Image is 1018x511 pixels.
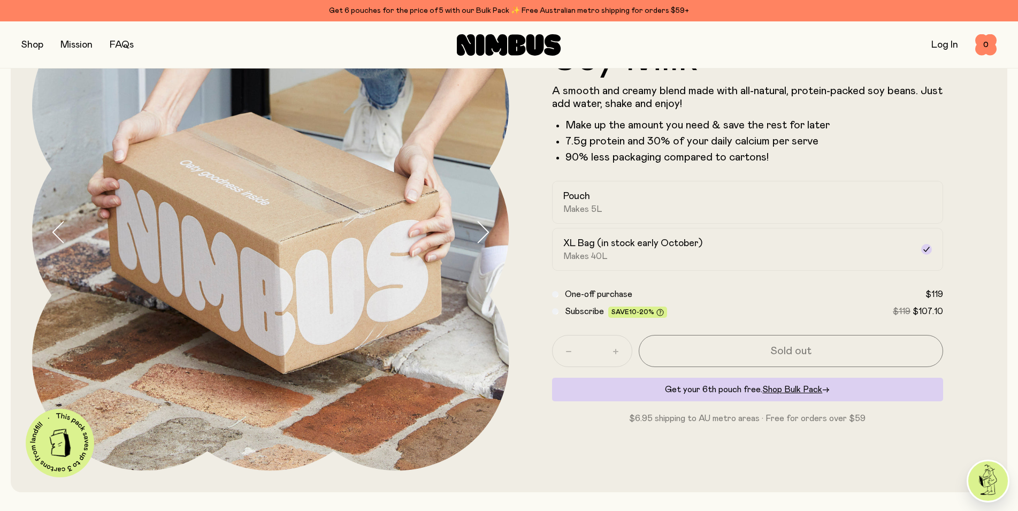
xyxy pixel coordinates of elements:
button: Sold out [639,335,944,367]
span: Makes 40L [563,251,608,262]
span: Shop Bulk Pack [762,385,822,394]
span: Save [611,309,664,317]
div: Get your 6th pouch free. [552,378,944,401]
a: FAQs [110,40,134,50]
span: $119 [925,290,943,299]
span: One-off purchase [565,290,632,299]
button: 0 [975,34,997,56]
p: A smooth and creamy blend made with all-natural, protein-packed soy beans. Just add water, shake ... [552,85,944,110]
h2: XL Bag (in stock early October) [563,237,702,250]
li: Make up the amount you need & save the rest for later [565,119,944,132]
img: illustration-carton.png [42,425,78,461]
a: Log In [931,40,958,50]
span: Subscribe [565,307,604,316]
a: Shop Bulk Pack→ [762,385,830,394]
h2: Pouch [563,190,590,203]
span: $107.10 [913,307,943,316]
span: Makes 5L [563,204,602,215]
div: Get 6 pouches for the price of 5 with our Bulk Pack ✨ Free Australian metro shipping for orders $59+ [21,4,997,17]
span: Sold out [770,344,812,359]
img: agent [968,461,1008,501]
li: 7.5g protein and 30% of your daily calcium per serve [565,135,944,148]
a: Mission [60,40,93,50]
span: $119 [893,307,910,316]
p: 90% less packaging compared to cartons! [565,151,944,164]
p: $6.95 shipping to AU metro areas · Free for orders over $59 [552,412,944,425]
span: 10-20% [629,309,654,315]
